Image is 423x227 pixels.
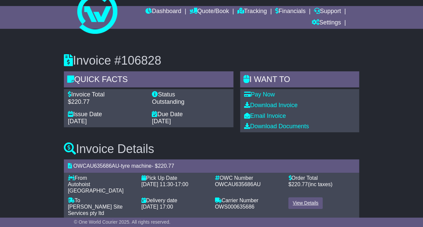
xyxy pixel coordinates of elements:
[141,181,173,187] span: [DATE] 11:30
[244,112,286,119] a: Email Invoice
[215,181,260,187] span: OWCAU635686AU
[215,204,254,210] span: OWS000635686
[64,54,359,67] h3: Invoice #106828
[244,102,298,108] a: Download Invoice
[141,175,208,181] div: Pick Up Date
[74,219,171,225] span: © One World Courier 2025. All rights reserved.
[215,197,282,204] div: Carrier Number
[145,6,181,17] a: Dashboard
[68,181,124,194] span: Autohoist [GEOGRAPHIC_DATA]
[68,204,123,216] span: [PERSON_NAME] Site Services pty ltd
[314,6,341,17] a: Support
[215,175,282,181] div: OWC Number
[64,71,233,89] div: Quick Facts
[68,197,135,204] div: To
[68,118,145,125] div: [DATE]
[68,91,145,98] div: Invoice Total
[240,71,359,89] div: I WANT to
[141,204,173,210] span: [DATE] 17:00
[244,123,309,130] a: Download Documents
[244,91,275,98] a: Pay Now
[237,6,267,17] a: Tracking
[152,98,229,106] div: Outstanding
[311,17,341,29] a: Settings
[152,111,229,118] div: Due Date
[175,181,188,187] span: 17:00
[121,163,152,169] span: tyre machine
[291,181,308,187] span: 220.77
[152,91,229,98] div: Status
[68,175,135,181] div: From
[158,163,174,169] span: 220.77
[64,142,359,156] h3: Invoice Details
[288,181,355,187] div: $ (inc taxes)
[73,163,119,169] span: OWCAU635686AU
[141,197,208,204] div: Delivery date
[68,98,145,106] div: $220.77
[190,6,229,17] a: Quote/Book
[275,6,306,17] a: Financials
[152,118,229,125] div: [DATE]
[141,181,208,187] div: -
[288,175,355,181] div: Order Total
[68,111,145,118] div: Issue Date
[64,159,359,172] div: - - $
[288,197,323,209] a: View Details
